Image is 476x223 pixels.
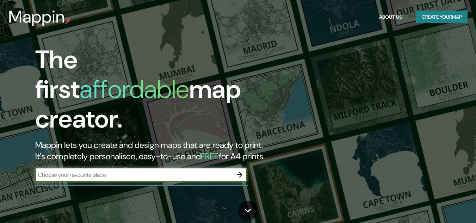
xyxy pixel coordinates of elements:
[35,140,273,162] h2: Mappin lets you create and design maps that are ready to print. It's completely personalised, eas...
[35,45,273,140] h1: The first map creator.
[35,171,233,179] input: Choose your favourite place
[376,11,405,24] button: About Us
[80,73,189,106] h1: affordable
[416,11,468,24] button: Create yourmap
[65,18,71,24] img: mappin-pin
[8,7,65,27] h3: Mappin
[201,151,219,162] h5: FREE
